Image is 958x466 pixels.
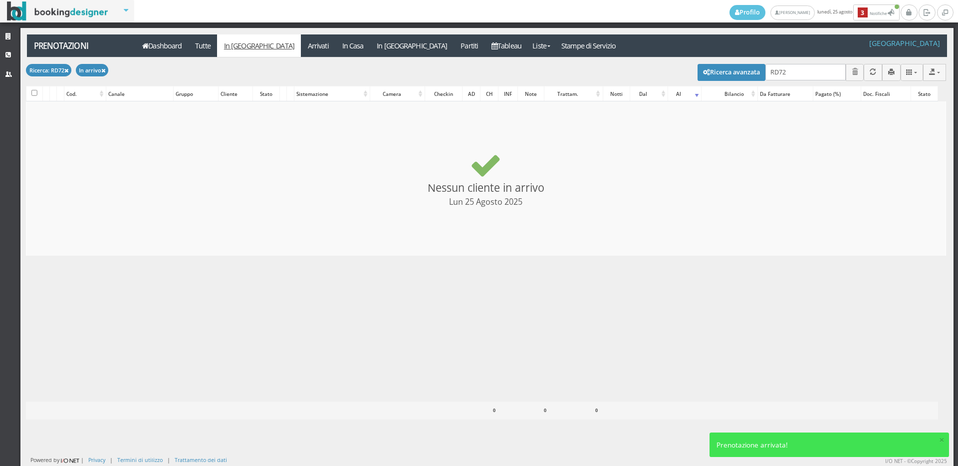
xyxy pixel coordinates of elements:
div: Sistemazione [294,87,370,101]
b: 0 [595,407,598,414]
div: Al [668,87,701,101]
input: Cerca [765,64,846,80]
div: Gruppo [174,87,218,101]
a: In [GEOGRAPHIC_DATA] [370,34,454,57]
span: lunedì, 25 agosto [729,4,901,20]
b: 0 [544,407,546,414]
div: | [167,456,170,464]
div: Cod. [64,87,106,101]
b: 0 [493,407,495,414]
div: Notti [603,87,630,101]
div: INF [498,87,518,101]
div: Powered by | [30,456,84,465]
a: In Casa [335,34,370,57]
a: Dashboard [136,34,189,57]
img: ionet_small_logo.png [59,457,81,465]
div: Checkin [425,87,462,101]
span: Prenotazione arrivata! [717,441,788,450]
a: Prenotazioni [27,34,130,57]
img: BookingDesigner.com [7,1,108,21]
div: Cliente [219,87,252,101]
div: Da Fatturare [758,87,813,101]
b: 3 [858,7,868,18]
a: Tutte [189,34,218,57]
button: 3Notifiche [853,4,900,20]
a: Partiti [454,34,485,57]
div: Note [518,87,544,101]
a: Tableau [485,34,528,57]
button: Ricerca avanzata [698,64,765,81]
button: × [939,435,945,445]
div: Stato [253,87,279,101]
h3: Nessun cliente in arrivo [30,104,942,253]
button: Ricerca: RD72 [26,64,71,76]
a: Stampe di Servizio [555,34,623,57]
a: [PERSON_NAME] [770,5,815,20]
div: | [110,456,113,464]
div: Pagato (%) [813,87,860,101]
div: Canale [106,87,173,101]
div: Doc. Fiscali [861,87,911,101]
button: Aggiorna [864,64,882,80]
a: Liste [528,34,554,57]
div: Bilancio [702,87,757,101]
button: In arrivo [76,64,109,76]
a: Arrivati [301,34,335,57]
a: Termini di utilizzo [117,456,163,464]
h4: [GEOGRAPHIC_DATA] [869,39,940,47]
div: CH [480,87,497,101]
a: Privacy [88,456,105,464]
a: In [GEOGRAPHIC_DATA] [217,34,301,57]
div: Dal [630,87,668,101]
div: Stato [911,87,938,101]
button: Export [923,64,946,80]
small: Lun 25 Agosto 2025 [449,196,522,207]
div: Camera [370,87,425,101]
div: Trattam. [544,87,603,101]
div: AD [463,87,480,101]
a: Profilo [729,5,765,20]
a: Trattamento dei dati [175,456,227,464]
